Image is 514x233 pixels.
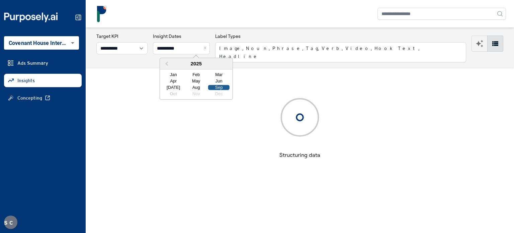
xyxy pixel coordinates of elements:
[4,216,17,229] button: SC
[208,85,230,90] div: Choose September 2025
[208,92,230,97] div: Not available December 2025
[4,56,82,70] a: Ads Summary
[4,74,82,87] a: Insights
[163,85,184,90] div: Choose July 2025
[163,79,184,84] div: Choose April 2025
[215,33,466,40] h3: Label Types
[161,59,171,69] button: Previous Year
[163,92,184,97] div: Not available October 2025
[160,58,233,69] div: 2025
[17,77,35,84] span: Insights
[185,72,207,77] div: Choose February 2025
[4,91,82,105] a: Concepting
[4,216,17,229] div: S C
[162,72,230,97] div: Month September, 2025
[17,95,42,101] span: Concepting
[185,85,207,90] div: Choose August 2025
[153,33,210,40] h3: Insight Dates
[160,58,233,100] div: Choose Date
[215,42,466,62] button: Image, Noun, Phrase, Tag, Verb, Video, Hook Text, Headline
[163,72,184,77] div: Choose January 2025
[94,5,110,22] img: logo
[202,42,210,54] button: Close
[208,79,230,84] div: Choose June 2025
[185,79,207,84] div: Choose May 2025
[185,92,207,97] div: Not available November 2025
[208,72,230,77] div: Choose March 2025
[96,33,148,40] h3: Target KPI
[4,36,79,50] div: Covenant House International
[17,60,48,66] span: Ads Summary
